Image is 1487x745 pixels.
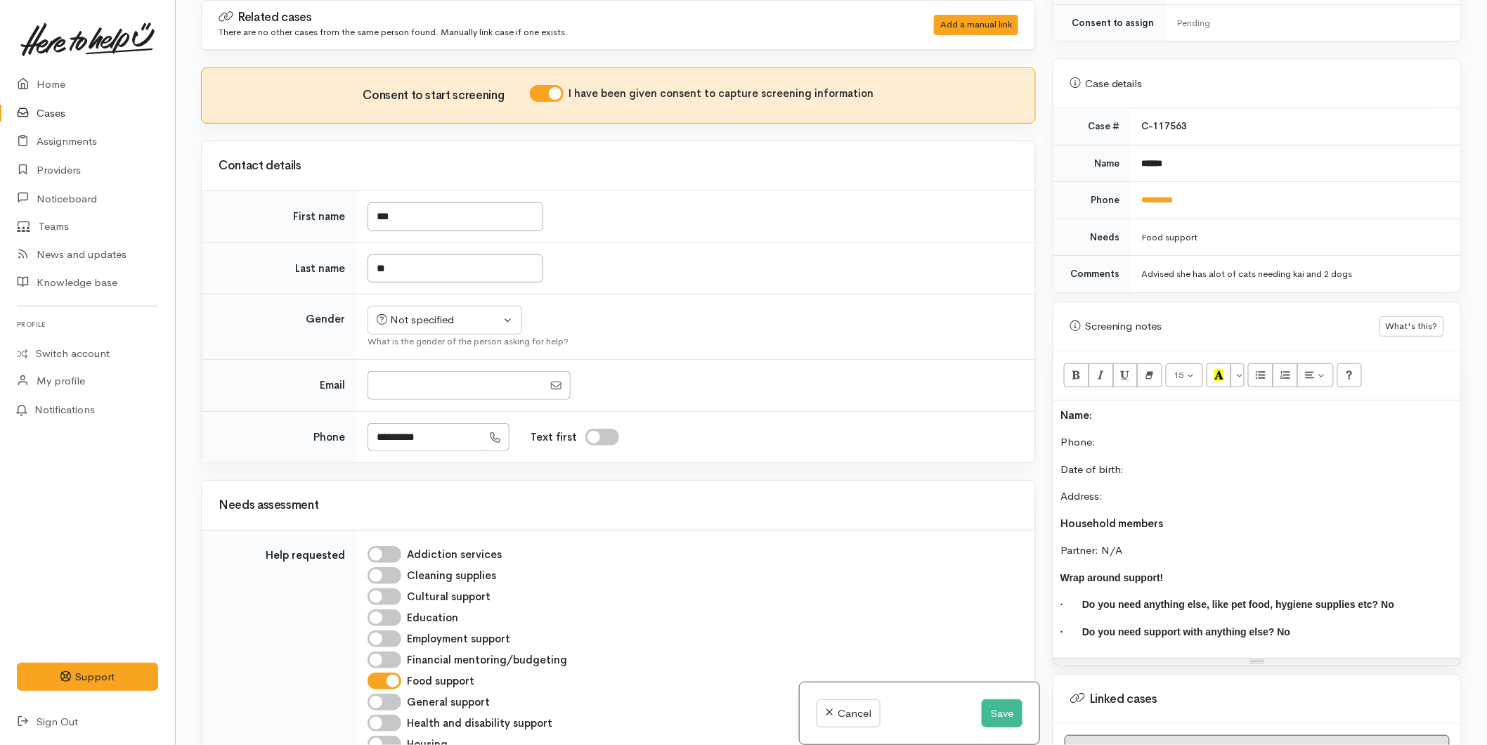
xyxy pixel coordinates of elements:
[1060,517,1164,530] b: Household members
[934,15,1018,35] div: Add a manual link
[368,335,1018,349] div: What is the gender of the person asking for help?
[1053,145,1131,182] td: Name
[377,312,500,328] div: Not specified
[1142,267,1444,281] div: Advised she has alot of cats needing kai and 2 dogs
[1273,363,1298,387] button: Ordered list (CTRL+SHIFT+NUM8)
[531,429,577,446] label: Text first
[320,377,345,394] label: Email
[1053,659,1461,665] div: Resize
[295,261,345,277] label: Last name
[17,315,158,334] h6: Profile
[407,715,552,732] label: Health and disability support
[1174,369,1184,381] span: 15
[1166,363,1203,387] button: Font Size
[368,306,522,335] button: Not specified
[1060,488,1454,505] p: Address:
[407,568,496,584] label: Cleaning supplies
[219,160,1018,173] h3: Contact details
[1064,363,1089,387] button: Bold (CTRL+B)
[407,589,491,605] label: Cultural support
[407,694,490,711] label: General support
[306,311,345,328] label: Gender
[1177,16,1444,30] div: Pending
[1248,363,1273,387] button: Unordered list (CTRL+SHIFT+NUM7)
[407,652,567,668] label: Financial mentoring/budgeting
[407,610,458,626] label: Education
[1060,599,1394,610] span: · Do you need anything else, like pet food, hygiene supplies etc? No
[1053,256,1131,292] td: Comments
[407,631,510,647] label: Employment support
[1297,363,1334,387] button: Paragraph
[1142,231,1444,245] div: Food support
[1060,626,1290,637] span: · Do you need support with anything else? No
[293,209,345,225] label: First name
[219,11,882,25] h3: Related cases
[219,26,568,38] small: There are no other cases from the same person found. Manually link case if one exists.
[407,673,474,689] label: Food support
[1142,120,1188,132] b: C-117563
[1137,363,1162,387] button: Remove Font Style (CTRL+\)
[1060,572,1164,583] span: Wrap around support!
[219,499,1018,512] h3: Needs assessment
[1053,182,1131,219] td: Phone
[1060,408,1092,422] b: Name:
[1053,108,1131,145] td: Case #
[1379,316,1444,337] button: What's this?
[1089,363,1114,387] button: Italic (CTRL+I)
[982,699,1022,728] button: Save
[1070,318,1379,335] div: Screening notes
[1113,363,1138,387] button: Underline (CTRL+U)
[1060,434,1454,451] p: Phone:
[363,89,529,103] h3: Consent to start screening
[1060,462,1454,478] p: Date of birth:
[569,86,874,102] label: I have been given consent to capture screening information
[817,699,881,728] a: Cancel
[1070,76,1444,92] div: Case details
[1337,363,1363,387] button: Help
[17,663,158,692] button: Support
[1053,219,1131,256] td: Needs
[1053,4,1166,41] td: Consent to assign
[313,429,345,446] label: Phone
[407,547,502,563] label: Addiction services
[1070,692,1444,706] h3: Linked cases
[1207,363,1232,387] button: Recent Color
[1060,543,1454,559] p: Partner: N/A
[1230,363,1245,387] button: More Color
